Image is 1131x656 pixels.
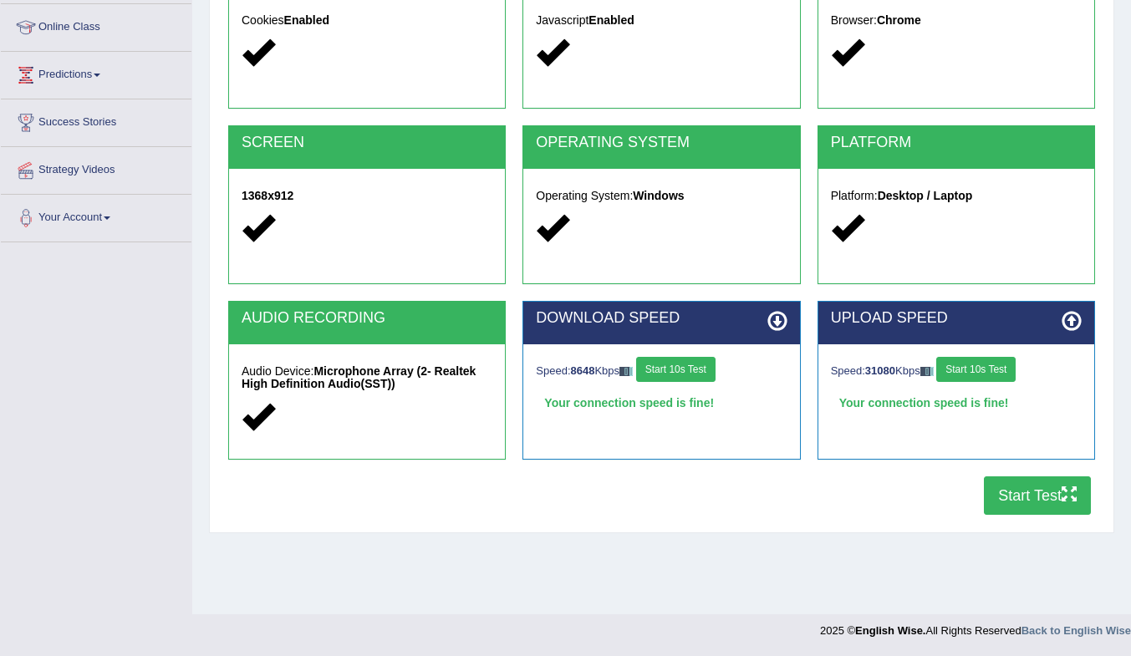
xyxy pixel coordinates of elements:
[588,13,634,27] strong: Enabled
[242,364,476,390] strong: Microphone Array (2- Realtek High Definition Audio(SST))
[1,52,191,94] a: Predictions
[831,310,1082,327] h2: UPLOAD SPEED
[855,624,925,637] strong: English Wise.
[536,14,787,27] h5: Javascript
[877,13,921,27] strong: Chrome
[984,476,1091,515] button: Start Test
[920,367,934,376] img: ajax-loader-fb-connection.gif
[865,364,895,377] strong: 31080
[242,365,492,391] h5: Audio Device:
[831,14,1082,27] h5: Browser:
[1,147,191,189] a: Strategy Videos
[571,364,595,377] strong: 8648
[831,135,1082,151] h2: PLATFORM
[619,367,633,376] img: ajax-loader-fb-connection.gif
[1,4,191,46] a: Online Class
[536,135,787,151] h2: OPERATING SYSTEM
[536,357,787,386] div: Speed: Kbps
[831,190,1082,202] h5: Platform:
[878,189,973,202] strong: Desktop / Laptop
[536,310,787,327] h2: DOWNLOAD SPEED
[536,190,787,202] h5: Operating System:
[242,14,492,27] h5: Cookies
[820,614,1131,638] div: 2025 © All Rights Reserved
[1,195,191,236] a: Your Account
[1,99,191,141] a: Success Stories
[242,310,492,327] h2: AUDIO RECORDING
[831,357,1082,386] div: Speed: Kbps
[831,390,1082,415] div: Your connection speed is fine!
[636,357,716,382] button: Start 10s Test
[936,357,1016,382] button: Start 10s Test
[633,189,684,202] strong: Windows
[242,189,293,202] strong: 1368x912
[242,135,492,151] h2: SCREEN
[1021,624,1131,637] a: Back to English Wise
[284,13,329,27] strong: Enabled
[536,390,787,415] div: Your connection speed is fine!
